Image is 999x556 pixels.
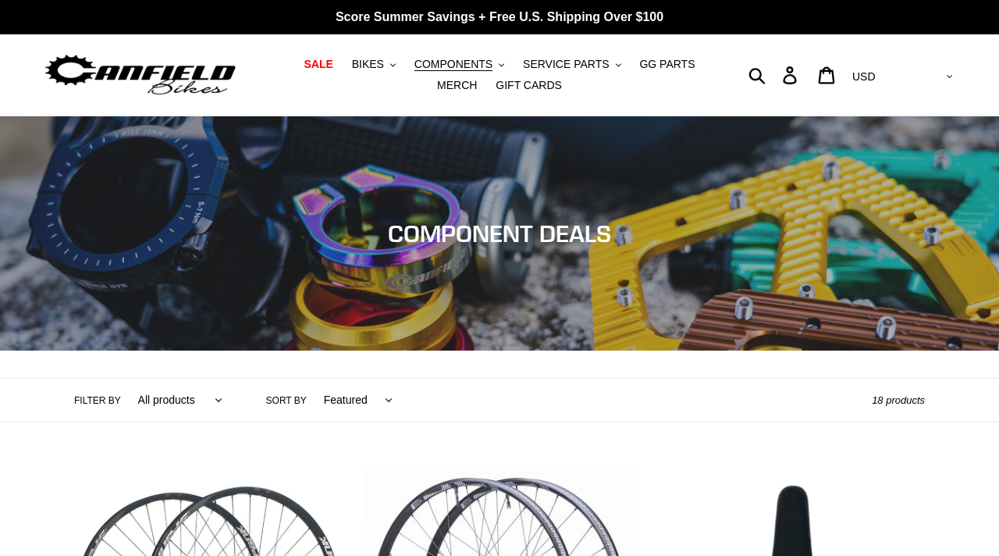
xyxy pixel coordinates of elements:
[388,219,611,248] span: COMPONENT DEALS
[266,394,307,408] label: Sort by
[523,58,609,71] span: SERVICE PARTS
[437,79,477,92] span: MERCH
[496,79,562,92] span: GIFT CARDS
[414,58,492,71] span: COMPONENTS
[352,58,384,71] span: BIKES
[74,394,121,408] label: Filter by
[43,51,238,100] img: Canfield Bikes
[407,54,512,75] button: COMPONENTS
[304,58,332,71] span: SALE
[344,54,404,75] button: BIKES
[429,75,485,96] a: MERCH
[488,75,570,96] a: GIFT CARDS
[515,54,628,75] button: SERVICE PARTS
[631,54,702,75] a: GG PARTS
[296,54,340,75] a: SALE
[639,58,695,71] span: GG PARTS
[872,394,925,406] span: 18 products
